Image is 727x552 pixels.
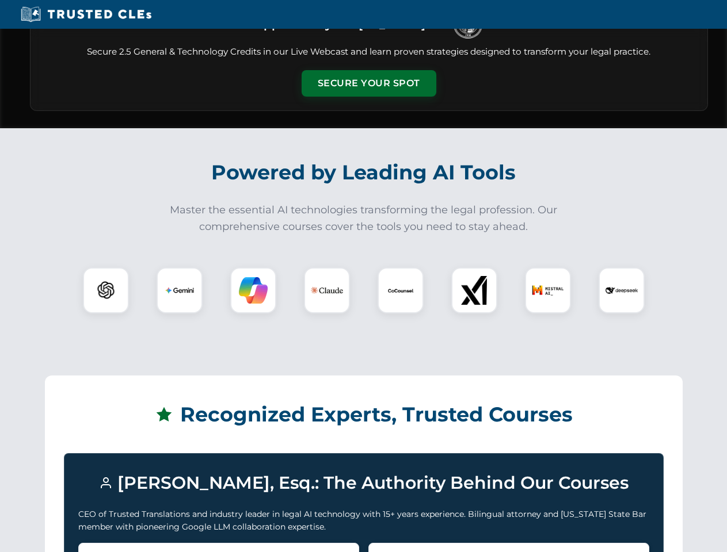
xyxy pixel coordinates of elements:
[45,152,683,193] h2: Powered by Leading AI Tools
[525,267,571,313] div: Mistral AI
[78,508,649,534] p: CEO of Trusted Translations and industry leader in legal AI technology with 15+ years experience....
[162,202,565,235] p: Master the essential AI technologies transforming the legal profession. Our comprehensive courses...
[378,267,424,313] div: CoCounsel
[44,45,694,59] p: Secure 2.5 General & Technology Credits in our Live Webcast and learn proven strategies designed ...
[230,267,276,313] div: Copilot
[17,6,155,23] img: Trusted CLEs
[460,276,489,305] img: xAI Logo
[165,276,194,305] img: Gemini Logo
[89,274,123,307] img: ChatGPT Logo
[304,267,350,313] div: Claude
[451,267,497,313] div: xAI
[64,394,664,435] h2: Recognized Experts, Trusted Courses
[157,267,203,313] div: Gemini
[386,276,415,305] img: CoCounsel Logo
[83,267,129,313] div: ChatGPT
[302,70,436,97] button: Secure Your Spot
[532,274,564,306] img: Mistral AI Logo
[311,274,343,306] img: Claude Logo
[606,274,638,306] img: DeepSeek Logo
[599,267,645,313] div: DeepSeek
[239,276,268,305] img: Copilot Logo
[78,467,649,499] h3: [PERSON_NAME], Esq.: The Authority Behind Our Courses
